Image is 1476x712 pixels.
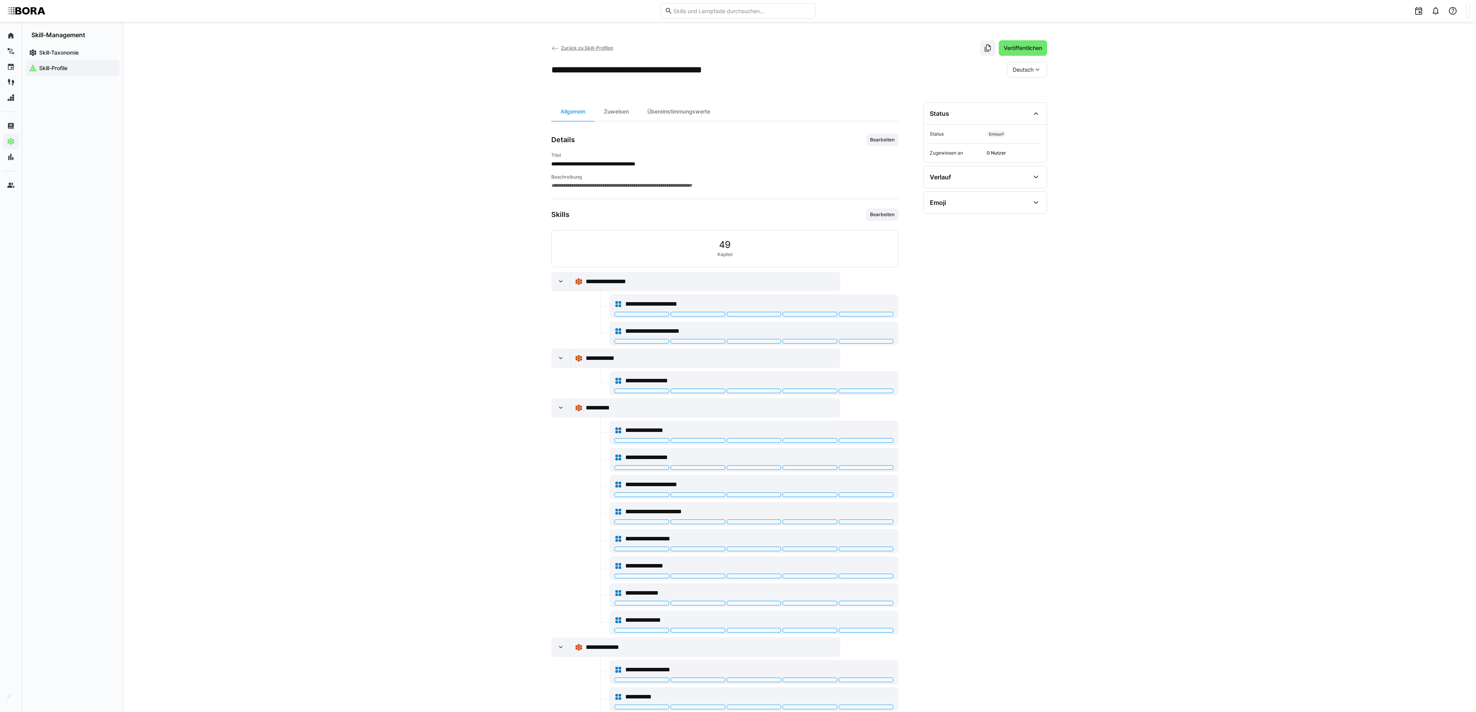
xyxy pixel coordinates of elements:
[930,110,949,117] div: Status
[869,137,895,143] span: Bearbeiten
[595,102,638,121] div: Zuweisen
[866,208,898,221] button: Bearbeiten
[551,152,898,158] h4: Titel
[987,131,1006,137] span: Entwurf
[930,199,946,206] div: Emoji
[551,136,575,144] h3: Details
[869,212,895,218] span: Bearbeiten
[717,251,733,258] span: Kapitel
[719,240,731,250] span: 49
[866,134,898,146] button: Bearbeiten
[561,45,613,51] span: Zurück zu Skill-Profilen
[673,7,811,14] input: Skills und Lernpfade durchsuchen…
[930,150,984,156] span: Zugewiesen an
[1013,66,1034,74] span: Deutsch
[999,40,1047,56] button: Veröffentlichen
[551,210,569,219] h3: Skills
[551,102,595,121] div: Allgemein
[551,174,898,180] h4: Beschreibung
[1003,44,1043,52] span: Veröffentlichen
[987,150,1041,156] span: 0 Nutzer
[551,45,613,51] a: Zurück zu Skill-Profilen
[930,173,951,181] div: Verlauf
[930,131,984,137] span: Status
[638,102,719,121] div: Übereinstimmungswerte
